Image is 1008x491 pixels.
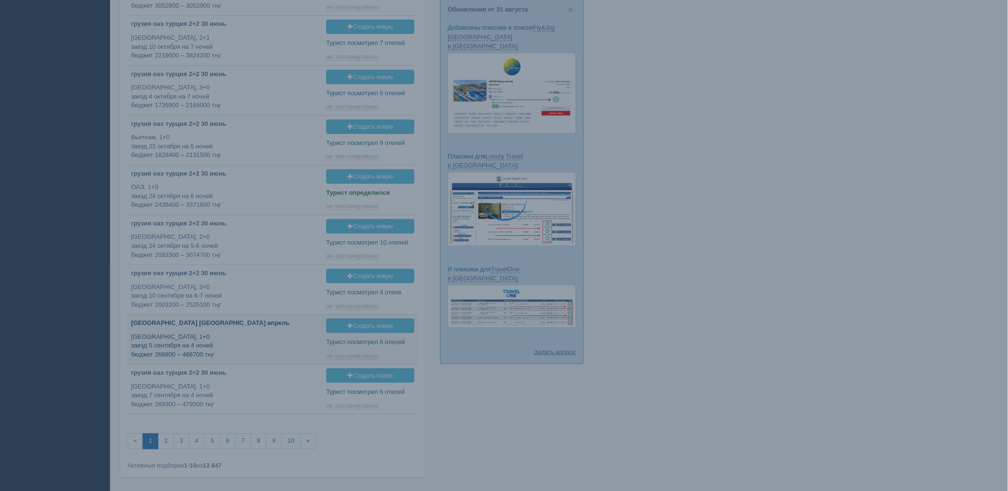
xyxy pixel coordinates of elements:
[326,402,381,410] a: не запланировано
[448,152,576,170] p: Плюсики для :
[326,3,381,11] a: не запланировано
[127,315,322,363] a: [GEOGRAPHIC_DATA] [GEOGRAPHIC_DATA] апрель [GEOGRAPHIC_DATA], 1+0заезд 5 сентября на 4 ночейбюдже...
[131,319,319,328] p: [GEOGRAPHIC_DATA] [GEOGRAPHIC_DATA] апрель
[326,103,381,111] a: не запланировано
[131,133,319,160] p: Вьетнам, 1+0 заезд 23 октября на 5 ночей бюджет 1828400 – 2131500 тңг
[534,347,576,357] a: Задать вопрос
[127,461,418,470] div: Активные подборки из
[448,266,520,282] a: TravelOne в [GEOGRAPHIC_DATA]
[448,265,576,283] p: И плюсики для :
[143,434,158,449] a: 1
[326,153,381,160] a: не запланировано
[131,333,319,359] p: [GEOGRAPHIC_DATA], 1+0 заезд 5 сентября на 4 ночей бюджет 266800 – 466700 тңг
[326,202,379,210] span: не запланировано
[326,402,379,410] span: не запланировано
[448,285,576,328] img: travel-one-%D0%BF%D1%96%D0%B4%D0%B1%D1%96%D1%80%D0%BA%D0%B0-%D1%81%D1%80%D0%BC-%D0%B4%D0%BB%D1%8F...
[127,215,322,264] a: грузия оаэ турция 2+2 30 июнь [GEOGRAPHIC_DATA], 2+0заезд 24 октября на 5-6 ночейбюджет 2093300 –...
[131,283,319,310] p: [GEOGRAPHIC_DATA], 3+0 заезд 10 сентября на 6-7 ночей бюджет 2003200 – 2525100 тңг
[326,252,379,260] span: не запланировано
[448,172,576,246] img: luxury-travel-%D0%BF%D0%BE%D0%B4%D0%B1%D0%BE%D1%80%D0%BA%D0%B0-%D1%81%D1%80%D0%BC-%D0%B4%D0%BB%D1...
[326,89,414,98] p: Турист посмотрел 6 отелей
[326,53,381,61] a: не запланировано
[127,365,322,413] a: грузия оаэ турция 2+2 30 июнь [GEOGRAPHIC_DATA], 1+0заезд 7 сентября на 4 ночейбюджет 289300 – 47...
[131,70,319,79] p: грузия оаэ турция 2+2 30 июнь
[326,169,414,184] a: Создать новую
[131,20,319,29] p: грузия оаэ турция 2+2 30 июнь
[326,352,381,360] a: не запланировано
[326,70,414,84] a: Создать новую
[448,24,555,50] a: Fly&Joy [GEOGRAPHIC_DATA] в [GEOGRAPHIC_DATA]
[326,238,414,247] p: Турист посмотрел 10 отелей
[131,83,319,110] p: [GEOGRAPHIC_DATA], 3+0 заезд 4 октября на 7 ночей бюджет 1735900 – 2168000 тңг
[448,6,528,13] a: Обновления от 31 августа
[326,368,414,383] a: Создать новую
[266,434,282,449] a: 9
[326,269,414,283] a: Создать новую
[131,233,319,259] p: [GEOGRAPHIC_DATA], 2+0 заезд 24 октября на 5-6 ночей бюджет 2093300 – 3074700 тңг
[326,53,379,61] span: не запланировано
[326,388,414,397] p: Турист посмотрел 6 отелей
[326,202,381,210] a: не запланировано
[131,183,319,210] p: ОАЭ, 1+0 заезд 24 октября на 6 ночей бюджет 2438400 – 3371800 тңг
[131,269,319,278] p: грузия оаэ турция 2+2 30 июнь
[326,39,414,48] p: Турист посмотрел 7 отелей
[326,103,379,111] span: не запланировано
[448,53,576,134] img: fly-joy-de-proposal-crm-for-travel-agency.png
[174,434,189,449] a: 3
[220,434,235,449] a: 6
[131,169,319,179] p: грузия оаэ турция 2+2 30 июнь
[326,153,379,160] span: не запланировано
[131,219,319,228] p: грузия оаэ турция 2+2 30 июнь
[127,166,322,214] a: грузия оаэ турция 2+2 30 июнь ОАЭ, 1+0заезд 24 октября на 6 ночейбюджет 2438400 – 3371800 тңг
[127,66,322,114] a: грузия оаэ турция 2+2 30 июнь [GEOGRAPHIC_DATA], 3+0заезд 4 октября на 7 ночейбюджет 1735900 – 21...
[203,462,222,469] b: 13 847
[326,219,414,234] a: Создать новую
[158,434,174,449] a: 2
[189,434,205,449] a: 4
[127,116,322,164] a: грузия оаэ турция 2+2 30 июнь Вьетнам, 1+0заезд 23 октября на 5 ночейбюджет 1828400 – 2131500 тңг
[326,338,414,347] p: Турист посмотрел 6 отелей
[568,5,574,15] button: Close
[127,434,143,449] span: «
[131,120,319,129] p: грузия оаэ турция 2+2 30 июнь
[131,382,319,409] p: [GEOGRAPHIC_DATA], 1+0 заезд 7 сентября на 4 ночей бюджет 289300 – 479500 тңг
[251,434,266,449] a: 8
[131,33,319,60] p: [GEOGRAPHIC_DATA], 2+1 заезд 10 октября на 7 ночей бюджет 2219600 – 3824200 тңг
[281,434,300,449] a: 10
[235,434,251,449] a: 7
[448,23,576,50] p: Добавлены плюсики в поиске :
[326,3,379,11] span: не запланировано
[127,265,322,313] a: грузия оаэ турция 2+2 30 июнь [GEOGRAPHIC_DATA], 3+0заезд 10 сентября на 6-7 ночейбюджет 2003200 ...
[326,302,381,310] a: не запланировано
[448,153,523,169] a: Luxury Travel в [GEOGRAPHIC_DATA]
[326,352,379,360] span: не запланировано
[300,434,316,449] a: »
[326,139,414,148] p: Турист посмотрел 9 отелей
[326,319,414,333] a: Создать новую
[184,462,196,469] b: 1-10
[326,302,379,310] span: не запланировано
[326,120,414,134] a: Создать новую
[326,20,414,34] a: Создать новую
[568,4,574,15] span: ×
[326,288,414,297] p: Турист посмотрел 4 отеля
[204,434,220,449] a: 5
[326,252,381,260] a: не запланировано
[326,189,414,198] p: Турист определился
[131,368,319,378] p: грузия оаэ турция 2+2 30 июнь
[127,16,322,64] a: грузия оаэ турция 2+2 30 июнь [GEOGRAPHIC_DATA], 2+1заезд 10 октября на 7 ночейбюджет 2219600 – 3...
